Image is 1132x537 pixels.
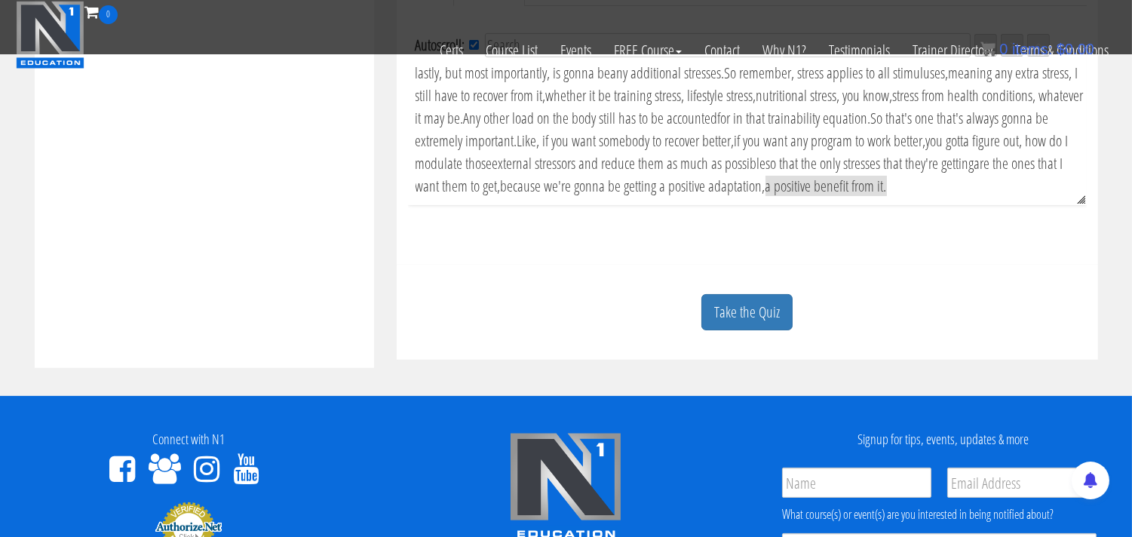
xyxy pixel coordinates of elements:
[416,85,1084,128] span: stress from health conditions, whatever it may be.
[947,468,1097,498] input: Email Address
[416,130,1069,173] span: you gotta figure out, how do I modulate those
[1012,41,1052,57] span: items:
[546,85,756,106] span: whether it be training stress, lifestyle stress,
[980,41,1094,57] a: 0 items: $0.00
[84,2,118,22] a: 0
[517,130,735,151] span: Like, if you want somebody to recover better,
[416,108,1049,151] span: So that's one that's always gonna be extremely important.
[756,85,893,106] span: nutritional stress, you know,
[1057,41,1094,57] bdi: 0.00
[603,24,693,77] a: FREE Course
[735,130,926,151] span: if you want any program to work better,
[1057,41,1065,57] span: $
[11,432,366,447] h4: Connect with N1
[718,108,871,128] span: for in that trainability equation.
[766,153,974,173] span: so that the only stresses that they're getting
[464,108,718,128] span: Any other load on the body still has to be accounted
[725,63,949,83] span: So remember, stress applies to all stimuluses,
[492,153,766,173] span: external stressors and reduce them as much as possible
[751,24,818,77] a: Why N1?
[416,153,1063,196] span: are the ones that I want them to get,
[16,1,84,69] img: n1-education
[765,176,887,196] span: a positive benefit from it.
[693,24,751,77] a: Contact
[782,468,931,498] input: Name
[980,41,995,57] img: icon11.png
[766,432,1121,447] h4: Signup for tips, events, updates & more
[999,41,1008,57] span: 0
[428,24,474,77] a: Certs
[782,505,1097,523] div: What course(s) or event(s) are you interested in being notified about?
[901,24,1004,77] a: Trainer Directory
[99,5,118,24] span: 0
[1004,24,1120,77] a: Terms & Conditions
[501,176,765,196] span: because we're gonna be getting a positive adaptation,
[818,24,901,77] a: Testimonials
[416,63,1078,106] span: meaning any extra stress, I still have to recover from it,
[549,24,603,77] a: Events
[416,40,1077,83] span: And lastly, but most importantly, is gonna be
[701,294,793,331] a: Take the Quiz
[474,24,549,77] a: Course List
[611,63,725,83] span: any additional stresses.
